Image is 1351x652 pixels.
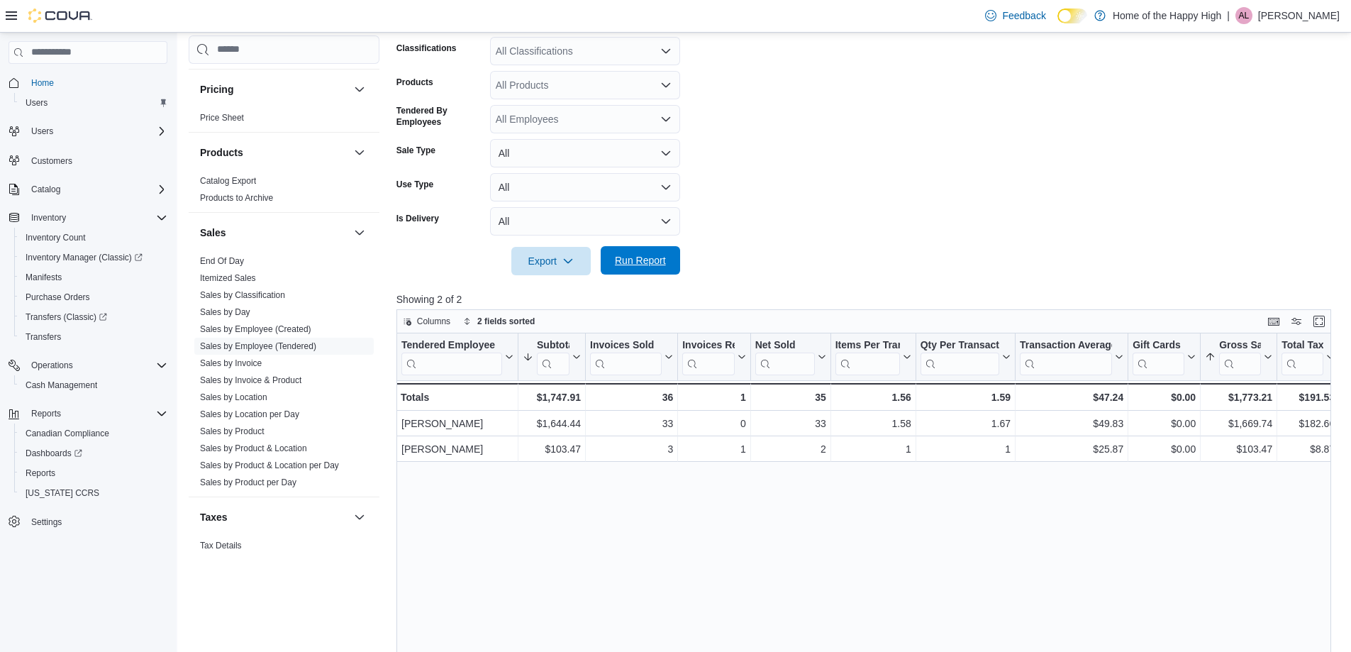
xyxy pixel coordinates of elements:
a: Sales by Product & Location per Day [200,460,339,470]
span: Price Sheet [200,112,244,123]
span: End Of Day [200,255,244,267]
span: Export [520,247,582,275]
div: Subtotal [537,339,569,353]
div: Invoices Ref [682,339,734,353]
span: Tax Details [200,540,242,551]
a: Home [26,74,60,92]
div: 1.67 [921,415,1011,432]
a: Transfers [20,328,67,346]
span: Canadian Compliance [26,428,109,439]
span: Transfers (Classic) [20,309,167,326]
span: Reports [31,408,61,419]
span: Sales by Employee (Tendered) [200,341,316,352]
button: Operations [26,357,79,374]
span: Cash Management [20,377,167,394]
button: Taxes [200,510,348,524]
span: Manifests [20,269,167,286]
span: Users [31,126,53,137]
label: Products [396,77,433,88]
div: $49.83 [1020,415,1123,432]
span: Transfers (Classic) [26,311,107,323]
nav: Complex example [9,67,167,569]
button: Export [511,247,591,275]
span: Transfers [26,331,61,343]
span: Sales by Location per Day [200,409,299,420]
div: Transaction Average [1020,339,1112,375]
a: Sales by Classification [200,290,285,300]
div: Tendered Employee [401,339,502,353]
span: Transfers [20,328,167,346]
div: $0.00 [1133,441,1196,458]
span: Inventory Manager (Classic) [20,249,167,266]
button: Display options [1288,313,1305,330]
div: Gross Sales [1219,339,1261,353]
a: Feedback [979,1,1051,30]
p: Showing 2 of 2 [396,292,1341,306]
div: Items Per Transaction [835,339,899,375]
a: Sales by Product & Location [200,443,307,453]
label: Sale Type [396,145,435,156]
span: Operations [31,360,73,371]
span: Users [26,97,48,109]
button: Canadian Compliance [14,424,173,443]
a: Cash Management [20,377,103,394]
span: Inventory Count [20,229,167,246]
button: Invoices Sold [590,339,673,375]
button: [US_STATE] CCRS [14,483,173,503]
span: Settings [26,513,167,531]
button: Users [3,121,173,141]
div: Taxes [189,537,379,577]
span: Reports [26,405,167,422]
span: Itemized Sales [200,272,256,284]
span: Dashboards [26,448,82,459]
span: Reports [20,465,167,482]
span: Sales by Product & Location [200,443,307,454]
button: Items Per Transaction [835,339,911,375]
button: Open list of options [660,114,672,125]
div: Gift Card Sales [1133,339,1184,375]
a: Price Sheet [200,113,244,123]
div: 1 [682,441,745,458]
span: Inventory [31,212,66,223]
span: Feedback [1002,9,1045,23]
a: Sales by Day [200,307,250,317]
a: Manifests [20,269,67,286]
div: Qty Per Transaction [920,339,999,375]
h3: Sales [200,226,226,240]
div: $1,669.74 [1205,415,1272,432]
a: Customers [26,153,78,170]
span: Canadian Compliance [20,425,167,442]
button: Users [14,93,173,113]
button: Columns [397,313,456,330]
div: $191.53 [1281,389,1335,406]
span: Catalog [31,184,60,195]
div: $1,747.91 [523,389,581,406]
div: $1,644.44 [523,415,581,432]
a: Sales by Invoice & Product [200,375,301,385]
span: Home [26,74,167,92]
a: Catalog Export [200,176,256,186]
button: Purchase Orders [14,287,173,307]
button: Cash Management [14,375,173,395]
span: [US_STATE] CCRS [26,487,99,499]
h3: Products [200,145,243,160]
span: Purchase Orders [20,289,167,306]
span: Inventory [26,209,167,226]
div: [PERSON_NAME] [401,415,513,432]
div: $8.87 [1281,441,1335,458]
div: $103.47 [523,441,581,458]
div: $103.47 [1205,441,1272,458]
span: 2 fields sorted [477,316,535,327]
span: Inventory Count [26,232,86,243]
div: 36 [590,389,673,406]
div: Invoices Sold [590,339,662,375]
button: Catalog [3,179,173,199]
div: 3 [590,441,673,458]
button: Tendered Employee [401,339,513,375]
span: Dashboards [20,445,167,462]
a: Sales by Product per Day [200,477,296,487]
span: Sales by Classification [200,289,285,301]
div: 33 [755,415,826,432]
div: Items Per Transaction [835,339,899,353]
